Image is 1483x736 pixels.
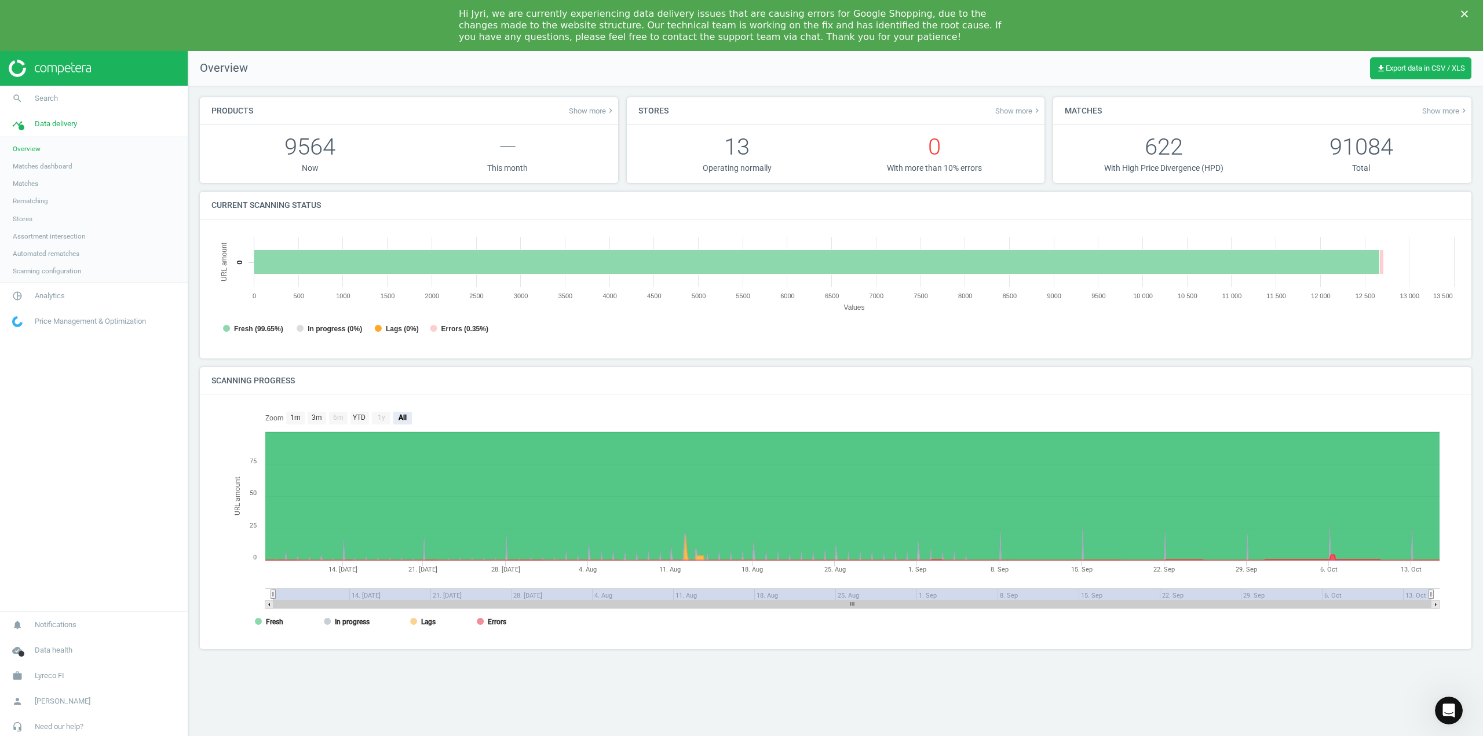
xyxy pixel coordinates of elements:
p: With High Price Divergence (HPD) [1065,163,1262,174]
button: get_appExport data in CSV / XLS [1370,57,1471,79]
text: YTD [353,413,366,422]
tspan: 14. [DATE] [328,566,357,573]
text: 1m [290,413,301,422]
span: Show more [569,106,615,115]
i: cloud_done [6,639,28,661]
h4: Current scanning status [200,192,333,219]
text: 9500 [1091,292,1105,299]
tspan: 11. Aug [659,566,681,573]
tspan: In progress [335,618,370,626]
tspan: Values [844,303,865,312]
text: 7500 [914,292,927,299]
span: Analytics [35,291,65,301]
span: Stores [13,214,32,224]
text: 2000 [425,292,439,299]
img: wGWNvw8QSZomAAAAABJRU5ErkJggg== [12,316,23,327]
div: Hi Jyri, we are currently experiencing data delivery issues that are causing errors for Google Sh... [459,8,1006,43]
text: 4500 [647,292,661,299]
tspan: 11 000 [1222,292,1242,299]
i: keyboard_arrow_right [1032,106,1042,115]
tspan: 12 000 [1311,292,1331,299]
text: All [398,413,407,422]
h4: Stores [627,97,680,125]
span: Assortment intersection [13,232,85,241]
tspan: 13 500 [1433,292,1453,299]
i: search [6,87,28,109]
tspan: 6. Oct [1320,566,1338,573]
text: 3000 [514,292,528,299]
i: person [6,690,28,712]
text: 6500 [825,292,839,299]
i: keyboard_arrow_right [606,106,615,115]
span: [PERSON_NAME] [35,696,90,706]
p: Now [211,163,409,174]
div: Close [1461,10,1473,17]
text: 6m [333,413,344,422]
tspan: 22. Sep [1153,566,1175,573]
text: 50 [250,489,257,497]
h4: Scanning progress [200,367,306,394]
i: timeline [6,113,28,135]
i: get_app [1376,64,1386,73]
text: Zoom [265,414,284,422]
tspan: 28. [DATE] [491,566,520,573]
tspan: 13 000 [1400,292,1419,299]
tspan: In progress (0%) [308,325,362,333]
tspan: 10 000 [1133,292,1153,299]
text: 3500 [558,292,572,299]
text: 1500 [381,292,395,299]
tspan: Lags [421,618,436,626]
p: This month [409,163,607,174]
text: 1000 [336,292,350,299]
text: 75 [250,457,257,465]
text: 2500 [469,292,483,299]
p: With more than 10% errors [835,163,1033,174]
i: work [6,665,28,687]
text: 0 [253,292,256,299]
text: 5000 [692,292,706,299]
tspan: 10 500 [1178,292,1197,299]
text: 0 [253,554,257,561]
text: 8000 [958,292,972,299]
p: 9564 [211,131,409,163]
img: ajHJNr6hYgQAAAAASUVORK5CYII= [9,60,91,77]
tspan: URL amount [233,477,242,516]
i: notifications [6,614,28,636]
i: pie_chart_outlined [6,285,28,307]
p: Operating normally [638,163,836,174]
p: Total [1262,163,1460,174]
text: 0 [235,260,244,264]
tspan: 25. Aug [824,566,846,573]
tspan: 1. Sep [908,566,926,573]
iframe: Intercom live chat [1435,697,1463,724]
text: 1y [378,413,385,422]
tspan: Fresh (99.65%) [234,325,283,333]
text: 3m [312,413,322,422]
text: 7000 [870,292,883,299]
i: keyboard_arrow_right [1459,106,1469,115]
tspan: Errors (0.35%) [441,325,488,333]
span: Overview [188,60,248,76]
p: 0 [835,131,1033,163]
text: 5500 [736,292,750,299]
tspan: URL amount [220,242,228,281]
a: Show morekeyboard_arrow_right [995,106,1042,115]
a: Show morekeyboard_arrow_right [1422,106,1469,115]
text: 4000 [602,292,616,299]
tspan: 21. [DATE] [408,566,437,573]
text: 8500 [1003,292,1017,299]
span: — [499,133,517,160]
span: Show more [995,106,1042,115]
span: Price Management & Optimization [35,316,146,327]
p: 13 [638,131,836,163]
span: Data delivery [35,119,77,129]
span: Overview [13,144,41,153]
p: 622 [1065,131,1262,163]
span: Matches [13,179,38,188]
tspan: 4. Aug [579,566,597,573]
a: Show morekeyboard_arrow_right [569,106,615,115]
tspan: Lags (0%) [386,325,419,333]
span: Lyreco FI [35,671,64,681]
span: Search [35,93,58,104]
tspan: 13. Oct [1401,566,1422,573]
